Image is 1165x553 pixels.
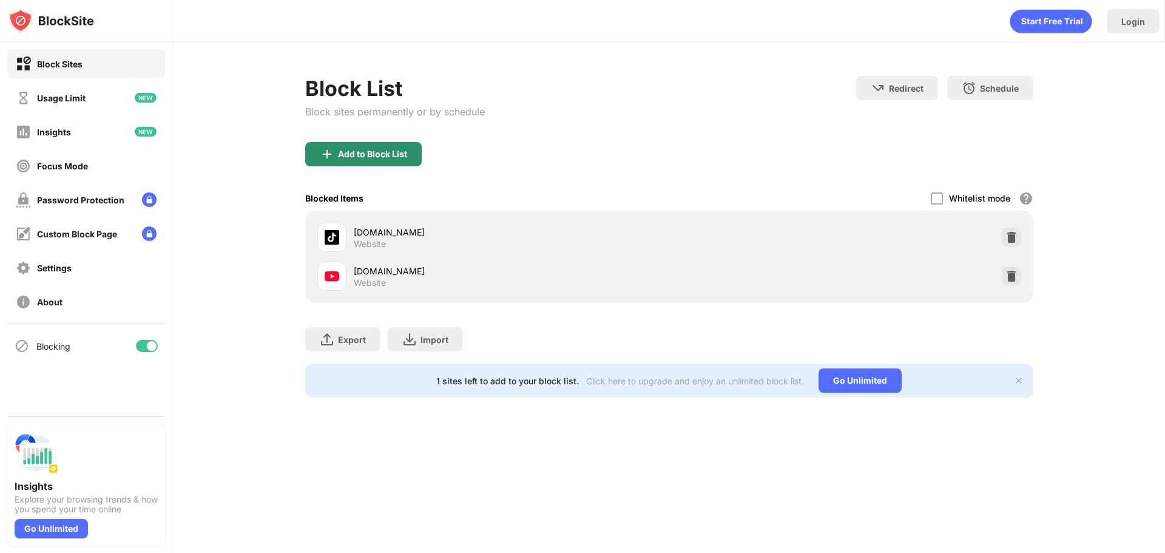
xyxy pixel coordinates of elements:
[15,339,29,353] img: blocking-icon.svg
[37,263,72,273] div: Settings
[16,226,31,242] img: customize-block-page-off.svg
[325,230,339,245] img: favicons
[16,158,31,174] img: focus-off.svg
[354,265,669,277] div: [DOMAIN_NAME]
[436,376,579,386] div: 1 sites left to add to your block list.
[142,192,157,207] img: lock-menu.svg
[354,226,669,239] div: [DOMAIN_NAME]
[1014,376,1024,385] img: x-button.svg
[37,127,71,137] div: Insights
[37,93,86,103] div: Usage Limit
[37,229,117,239] div: Custom Block Page
[142,226,157,241] img: lock-menu.svg
[16,90,31,106] img: time-usage-off.svg
[819,368,902,393] div: Go Unlimited
[889,83,924,93] div: Redirect
[420,334,448,345] div: Import
[338,334,366,345] div: Export
[586,376,804,386] div: Click here to upgrade and enjoy an unlimited block list.
[37,161,88,171] div: Focus Mode
[36,341,70,351] div: Blocking
[135,127,157,137] img: new-icon.svg
[980,83,1019,93] div: Schedule
[15,519,88,538] div: Go Unlimited
[16,192,31,208] img: password-protection-off.svg
[305,76,485,101] div: Block List
[1010,9,1092,33] div: animation
[325,269,339,283] img: favicons
[37,195,124,205] div: Password Protection
[15,495,158,514] div: Explore your browsing trends & how you spend your time online
[15,432,58,475] img: push-insights.svg
[16,294,31,310] img: about-off.svg
[135,93,157,103] img: new-icon.svg
[37,59,83,69] div: Block Sites
[305,193,363,203] div: Blocked Items
[8,8,94,33] img: logo-blocksite.svg
[1121,16,1145,27] div: Login
[949,193,1010,203] div: Whitelist mode
[338,149,407,159] div: Add to Block List
[16,260,31,276] img: settings-off.svg
[354,277,386,288] div: Website
[16,56,31,72] img: block-on.svg
[16,124,31,140] img: insights-off.svg
[305,106,485,118] div: Block sites permanently or by schedule
[15,480,158,492] div: Insights
[37,297,62,307] div: About
[354,239,386,249] div: Website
